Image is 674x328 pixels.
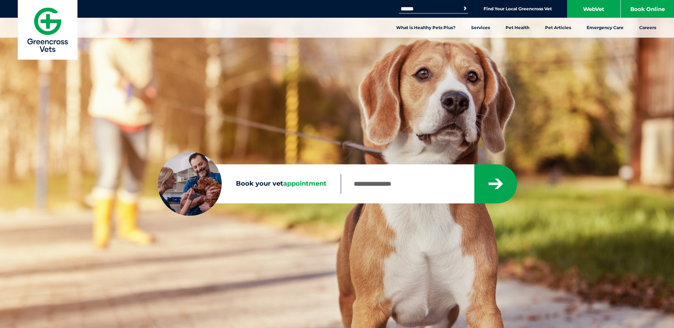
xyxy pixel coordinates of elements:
[484,6,552,12] a: Find Your Local Greencross Vet
[463,18,498,38] a: Services
[579,18,631,38] a: Emergency Care
[537,18,579,38] a: Pet Articles
[462,5,469,12] button: Search
[498,18,537,38] a: Pet Health
[631,18,664,38] a: Careers
[388,18,463,38] a: What is Healthy Pets Plus?
[158,179,341,189] label: Book your vet
[283,180,327,187] span: appointment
